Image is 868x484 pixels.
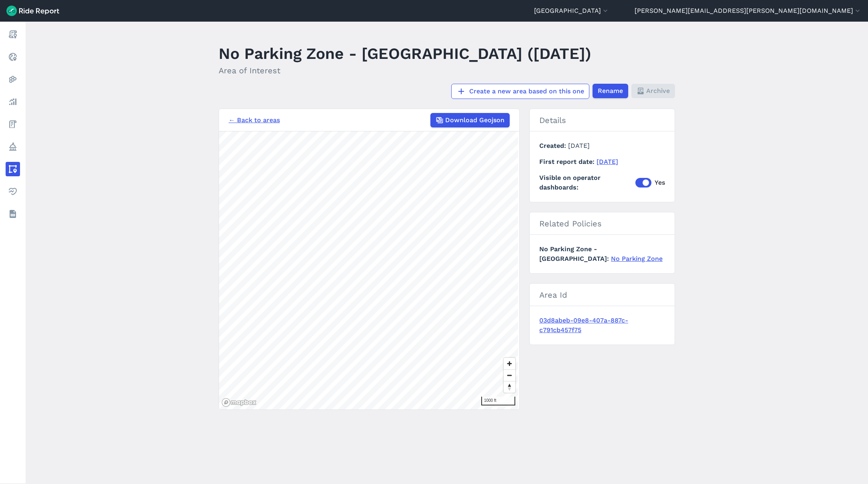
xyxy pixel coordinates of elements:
label: Yes [635,178,665,188]
button: Reset bearing to north [504,381,515,393]
a: Heatmaps [6,72,20,87]
span: [DATE] [568,142,590,149]
button: Zoom in [504,358,515,369]
a: Mapbox logo [221,398,257,407]
h2: Area of Interest [219,65,591,77]
a: 03d8abeb-09e8-407a-887c-c791cb457f75 [539,316,665,335]
a: Create a new area based on this one [451,84,589,99]
button: Download Geojson [430,113,510,127]
h2: Details [530,109,675,131]
button: Rename [593,84,628,98]
span: Download Geojson [445,115,504,125]
span: Visible on operator dashboards [539,173,635,192]
button: [GEOGRAPHIC_DATA] [534,6,609,16]
span: Rename [598,86,623,96]
a: Fees [6,117,20,131]
h1: No Parking Zone - [GEOGRAPHIC_DATA] ([DATE]) [219,42,591,65]
span: Archive [646,86,670,96]
span: No Parking Zone - [GEOGRAPHIC_DATA] [539,245,611,262]
a: Datasets [6,207,20,221]
h2: Related Policies [530,212,675,235]
h3: Area Id [530,284,675,306]
span: Created [539,142,568,149]
a: Realtime [6,50,20,64]
img: Ride Report [6,6,59,16]
a: Policy [6,139,20,154]
a: No Parking Zone [611,255,663,262]
a: [DATE] [597,158,618,165]
button: Zoom out [504,369,515,381]
a: Health [6,184,20,199]
a: ← Back to areas [229,115,280,125]
a: Areas [6,162,20,176]
a: Report [6,27,20,42]
button: Archive [631,84,675,98]
canvas: Map [219,131,518,409]
div: 1000 ft [481,397,515,405]
button: [PERSON_NAME][EMAIL_ADDRESS][PERSON_NAME][DOMAIN_NAME] [635,6,862,16]
a: Analyze [6,95,20,109]
span: First report date [539,158,597,165]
